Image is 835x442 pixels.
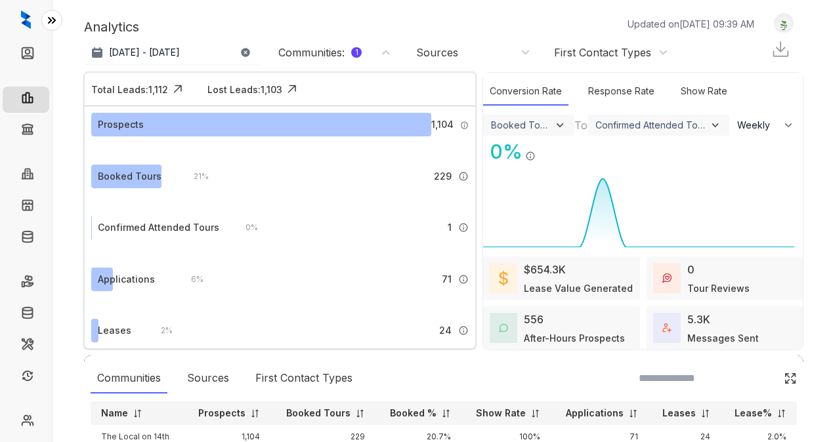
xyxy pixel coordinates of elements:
img: ViewFilterArrow [553,119,566,131]
p: [DATE] - [DATE] [109,46,180,59]
img: ViewFilterArrow [709,119,721,131]
p: Prospects [198,407,246,420]
div: Communities [91,363,167,393]
img: TourReviews [662,273,672,283]
p: Analytics [84,17,139,37]
div: Confirmed Attended Tours [595,119,706,131]
div: 1 [351,47,362,58]
button: [DATE] - [DATE] [84,41,261,64]
img: sorting [355,409,365,418]
img: Info [525,151,536,161]
img: Info [458,222,469,233]
img: sorting [441,409,451,418]
img: sorting [133,409,142,418]
div: Booked Tours [491,119,551,131]
p: Name [101,407,128,420]
div: Leases [98,323,131,338]
img: sorting [250,409,260,418]
div: Prospects [98,117,144,132]
img: Info [458,274,469,285]
img: sorting [530,409,540,418]
img: Click Icon [168,79,188,99]
div: Messages Sent [687,331,759,345]
li: Team [3,409,49,435]
li: Leasing [3,87,49,113]
img: Download [771,39,790,59]
li: Knowledge [3,226,49,252]
div: 5.3K [687,311,710,327]
p: Leases [662,407,696,420]
span: Weekly [737,119,777,132]
li: Units [3,194,49,220]
img: LeaseValue [499,270,508,286]
div: 0 % [232,220,258,235]
img: Click Icon [784,372,797,385]
div: 6 % [178,272,203,287]
div: Total Leads: 1,112 [91,83,168,96]
div: Show Rate [674,77,734,106]
img: logo [21,10,31,29]
div: Applications [98,272,155,287]
img: Click Icon [282,79,302,99]
span: 1,104 [431,117,454,132]
div: First Contact Types [249,363,359,393]
p: Booked % [390,407,437,420]
div: Tour Reviews [687,281,750,295]
p: Updated on [DATE] 09:39 AM [628,17,754,31]
li: Collections [3,118,49,144]
li: Maintenance [3,333,49,359]
span: 71 [442,272,452,287]
p: Show Rate [476,407,526,420]
div: 21 % [181,169,209,184]
span: 1 [448,220,452,235]
img: UserAvatar [775,16,793,30]
p: Lease% [735,407,772,420]
div: $654.3K [524,262,566,277]
div: Conversion Rate [483,77,568,106]
li: Communities [3,163,49,189]
div: After-Hours Prospects [524,331,625,345]
img: sorting [628,409,638,418]
img: AfterHoursConversations [499,323,508,333]
div: 0 [687,262,695,277]
div: Confirmed Attended Tours [98,220,219,235]
p: Booked Tours [286,407,351,420]
div: 556 [524,311,544,327]
div: Booked Tours [98,169,161,184]
img: Click Icon [536,139,555,159]
li: Leads [3,42,49,68]
img: Info [458,171,469,182]
img: sorting [700,409,710,418]
div: Lease Value Generated [524,281,633,295]
div: Sources [181,363,236,393]
div: Communities : [278,45,362,60]
div: 2 % [148,323,173,338]
li: Move Outs [3,302,49,328]
img: TotalFum [662,323,672,332]
button: Weekly [729,113,803,137]
img: SearchIcon [756,372,767,384]
span: 24 [439,323,452,338]
img: Info [458,325,469,336]
li: Renewals [3,365,49,391]
div: To [574,117,588,133]
p: Applications [566,407,624,420]
li: Rent Collections [3,270,49,296]
div: 0 % [483,137,523,167]
img: Info [460,121,469,130]
div: Sources [416,45,458,60]
span: 229 [434,169,452,184]
div: Lost Leads: 1,103 [207,83,282,96]
div: First Contact Types [554,45,651,60]
img: sorting [777,409,786,418]
div: Response Rate [582,77,661,106]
